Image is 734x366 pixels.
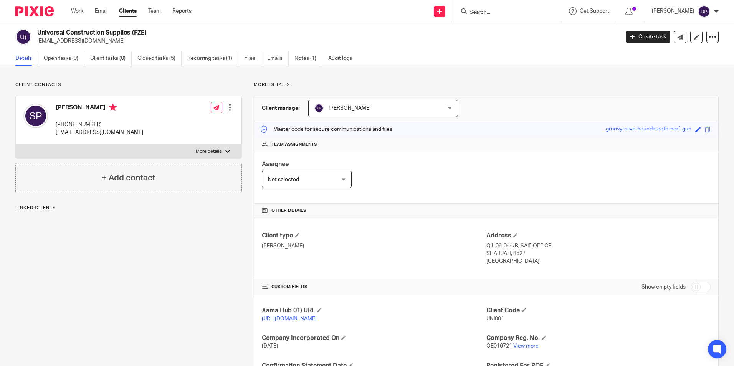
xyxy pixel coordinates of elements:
[15,29,31,45] img: svg%3E
[119,7,137,15] a: Clients
[328,51,358,66] a: Audit logs
[262,343,278,349] span: [DATE]
[56,104,143,113] h4: [PERSON_NAME]
[626,31,670,43] a: Create task
[580,8,609,14] span: Get Support
[196,148,222,155] p: More details
[260,125,392,133] p: Master code for secure communications and files
[268,177,299,182] span: Not selected
[37,37,614,45] p: [EMAIL_ADDRESS][DOMAIN_NAME]
[187,51,238,66] a: Recurring tasks (1)
[44,51,84,66] a: Open tasks (0)
[102,172,155,184] h4: + Add contact
[641,283,686,291] label: Show empty fields
[262,104,301,112] h3: Client manager
[606,125,691,134] div: groovy-olive-houndstooth-nerf-gun
[23,104,48,128] img: svg%3E
[15,82,242,88] p: Client contacts
[254,82,719,88] p: More details
[244,51,261,66] a: Files
[267,51,289,66] a: Emails
[90,51,132,66] a: Client tasks (0)
[148,7,161,15] a: Team
[271,142,317,148] span: Team assignments
[95,7,107,15] a: Email
[469,9,538,16] input: Search
[15,6,54,16] img: Pixie
[486,242,711,250] p: Q1-09-044/B, SAIF OFFICE
[262,242,486,250] p: [PERSON_NAME]
[698,5,710,18] img: svg%3E
[486,316,504,321] span: UNI001
[262,316,317,321] a: [URL][DOMAIN_NAME]
[652,7,694,15] p: [PERSON_NAME]
[486,307,711,315] h4: Client Code
[486,257,711,265] p: [GEOGRAPHIC_DATA]
[262,334,486,342] h4: Company Incorporated On
[137,51,182,66] a: Closed tasks (5)
[56,121,143,129] p: [PHONE_NUMBER]
[329,106,371,111] span: [PERSON_NAME]
[262,232,486,240] h4: Client type
[262,307,486,315] h4: Xama Hub 01) URL
[37,29,499,37] h2: Universal Construction Supplies (FZE)
[314,104,324,113] img: svg%3E
[262,284,486,290] h4: CUSTOM FIELDS
[262,161,289,167] span: Assignee
[294,51,322,66] a: Notes (1)
[486,250,711,257] p: SHARJAH, 8527
[271,208,306,214] span: Other details
[486,334,711,342] h4: Company Reg. No.
[486,232,711,240] h4: Address
[172,7,192,15] a: Reports
[15,51,38,66] a: Details
[513,343,539,349] a: View more
[109,104,117,111] i: Primary
[71,7,83,15] a: Work
[56,129,143,136] p: [EMAIL_ADDRESS][DOMAIN_NAME]
[486,343,512,349] span: OE016721
[15,205,242,211] p: Linked clients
